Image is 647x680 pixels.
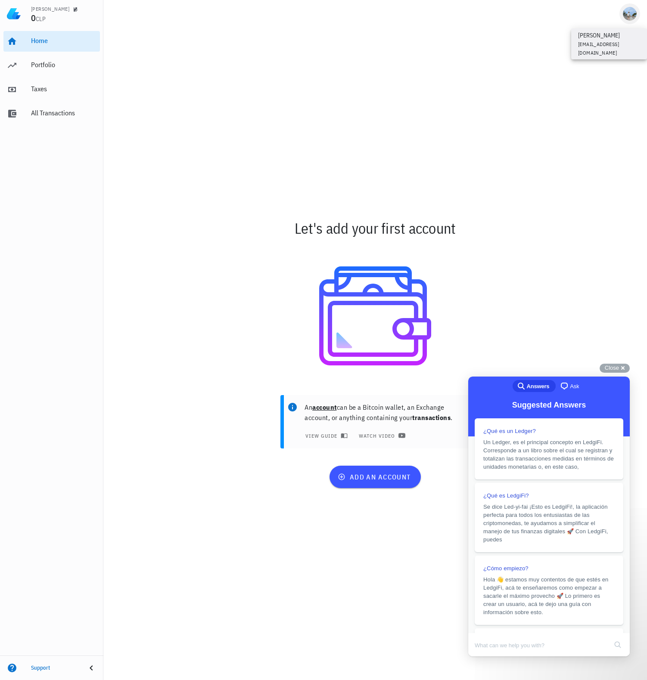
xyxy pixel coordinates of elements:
[31,12,36,24] span: 0
[31,6,69,12] div: [PERSON_NAME]
[353,430,409,442] a: watch video
[31,37,96,45] div: Home
[36,15,46,23] span: CLP
[299,430,351,442] button: view guide
[31,61,96,69] div: Portfolio
[412,413,451,422] b: transactions
[358,432,404,439] span: watch video
[3,103,100,124] a: All Transactions
[605,365,619,371] span: Close
[120,214,631,242] div: Let's add your first account
[31,665,79,671] div: Support
[3,79,100,100] a: Taxes
[7,7,21,21] img: LedgiFi
[3,55,100,76] a: Portfolio
[623,7,637,21] div: avatar
[339,473,411,481] span: add an account
[305,402,463,423] p: An can be a Bitcoin wallet, an Exchange account, or anything containing your .
[468,377,630,656] iframe: Help Scout Beacon - Live Chat, Contact Form, and Knowledge Base
[305,432,346,439] span: view guide
[600,364,630,373] button: Close
[31,85,96,93] div: Taxes
[3,31,100,52] a: Home
[31,109,96,117] div: All Transactions
[312,403,337,411] b: account
[330,466,421,488] button: add an account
